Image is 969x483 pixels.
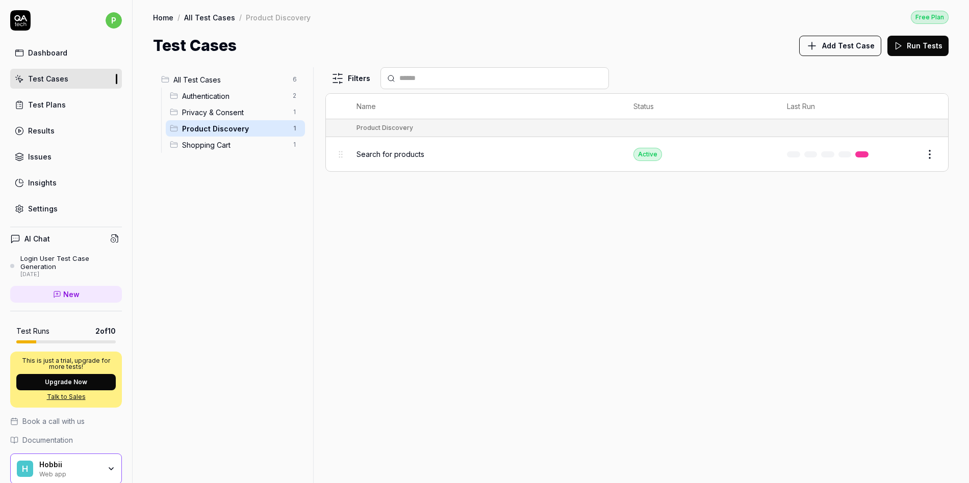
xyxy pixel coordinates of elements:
h1: Test Cases [153,34,237,57]
div: Drag to reorderAuthentication2 [166,88,305,104]
span: 2 of 10 [95,326,116,336]
a: Test Plans [10,95,122,115]
a: All Test Cases [184,12,235,22]
div: Hobbii [39,460,100,469]
a: Issues [10,147,122,167]
a: Login User Test Case Generation[DATE] [10,254,122,278]
div: Test Plans [28,99,66,110]
div: Product Discovery [246,12,311,22]
h4: AI Chat [24,233,50,244]
a: Documentation [10,435,122,445]
a: Dashboard [10,43,122,63]
a: Insights [10,173,122,193]
span: p [106,12,122,29]
span: 2 [289,90,301,102]
span: 6 [289,73,301,86]
th: Name [346,94,623,119]
a: Settings [10,199,122,219]
a: Home [153,12,173,22]
span: Search for products [356,149,424,159]
span: Product Discovery [182,123,287,134]
div: Drag to reorderProduct Discovery1 [166,120,305,137]
div: Dashboard [28,47,67,58]
span: Book a call with us [22,416,85,426]
button: Run Tests [887,36,949,56]
span: Shopping Cart [182,140,287,150]
div: Issues [28,151,52,162]
div: Web app [39,469,100,477]
div: Drag to reorderPrivacy & Consent1 [166,104,305,120]
span: Documentation [22,435,73,445]
span: Authentication [182,91,287,101]
th: Last Run [777,94,883,119]
span: H [17,461,33,477]
a: New [10,286,122,303]
div: Login User Test Case Generation [20,254,122,271]
p: This is just a trial, upgrade for more tests! [16,358,116,370]
div: Drag to reorderShopping Cart1 [166,137,305,153]
a: Test Cases [10,69,122,89]
span: 1 [289,139,301,151]
span: New [63,289,80,300]
div: [DATE] [20,271,122,278]
span: 1 [289,122,301,135]
button: Filters [325,68,376,89]
div: Insights [28,177,57,188]
button: Add Test Case [799,36,881,56]
a: Talk to Sales [16,392,116,401]
a: Book a call with us [10,416,122,426]
div: Active [633,148,662,161]
tr: Search for productsActive [326,137,948,171]
a: Results [10,121,122,141]
div: Settings [28,203,58,214]
h5: Test Runs [16,327,49,336]
div: Free Plan [911,11,949,24]
div: / [239,12,242,22]
button: Upgrade Now [16,374,116,390]
div: Product Discovery [356,123,413,132]
div: Test Cases [28,73,68,84]
button: Free Plan [911,10,949,24]
div: Results [28,125,55,136]
button: p [106,10,122,31]
span: 1 [289,106,301,118]
span: Add Test Case [822,40,875,51]
span: Privacy & Consent [182,107,287,118]
span: All Test Cases [173,74,287,85]
th: Status [623,94,777,119]
div: / [177,12,180,22]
